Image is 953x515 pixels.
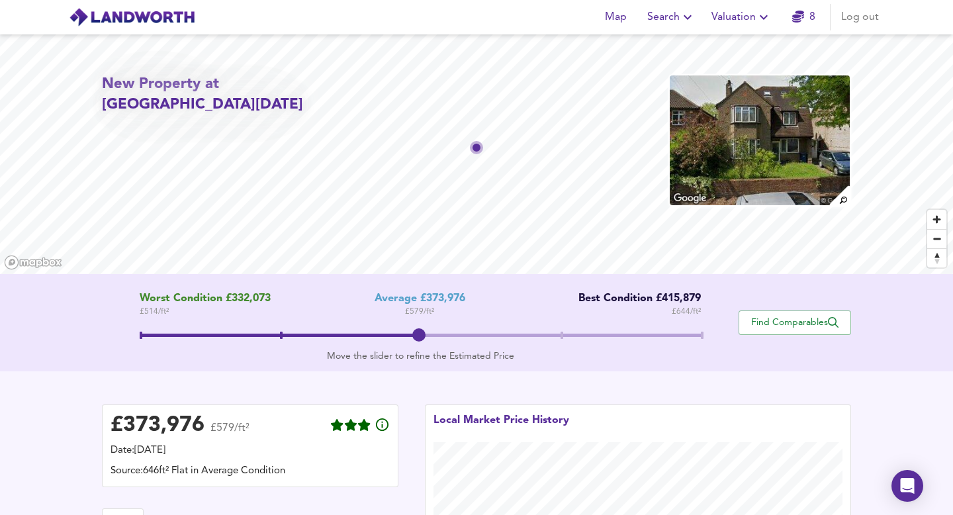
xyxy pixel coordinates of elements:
[836,4,884,30] button: Log out
[600,8,631,26] span: Map
[739,310,851,335] button: Find Comparables
[433,413,569,442] div: Local Market Price History
[140,293,271,305] span: Worst Condition £332,073
[782,4,825,30] button: 8
[102,74,341,116] h2: New Property at [GEOGRAPHIC_DATA][DATE]
[927,210,946,229] button: Zoom in
[69,7,195,27] img: logo
[711,8,772,26] span: Valuation
[111,464,390,479] div: Source: 646ft² Flat in Average Condition
[4,255,62,270] a: Mapbox homepage
[111,416,204,436] div: £ 373,976
[375,293,465,305] div: Average £373,976
[140,350,702,363] div: Move the slider to refine the Estimated Price
[841,8,879,26] span: Log out
[405,305,434,318] span: £ 579 / ft²
[927,230,946,248] span: Zoom out
[668,74,851,207] img: property
[927,229,946,248] button: Zoom out
[111,444,390,458] div: Date: [DATE]
[647,8,696,26] span: Search
[891,470,923,502] div: Open Intercom Messenger
[927,248,946,267] button: Reset bearing to north
[140,305,271,318] span: £ 514 / ft²
[746,316,844,329] span: Find Comparables
[792,8,815,26] a: 8
[594,4,637,30] button: Map
[706,4,777,30] button: Valuation
[568,293,701,305] div: Best Condition £415,879
[642,4,701,30] button: Search
[927,249,946,267] span: Reset bearing to north
[672,305,701,318] span: £ 644 / ft²
[828,184,851,207] img: search
[210,423,250,442] span: £579/ft²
